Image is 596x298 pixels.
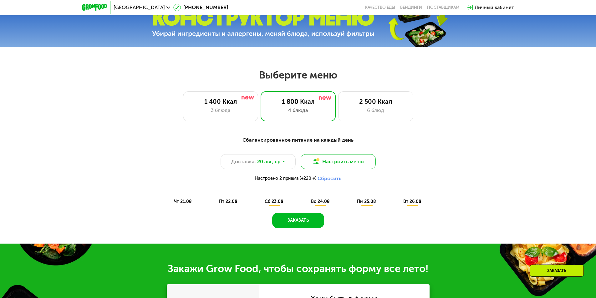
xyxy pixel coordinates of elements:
span: пт 22.08 [219,199,237,204]
button: Настроить меню [301,154,376,169]
div: Сбалансированное питание на каждый день [113,136,483,144]
div: 6 блюд [345,107,407,114]
div: Заказать [530,265,584,277]
span: [GEOGRAPHIC_DATA] [114,5,165,10]
div: 1 400 Ккал [190,98,252,105]
span: Доставка: [231,158,256,165]
button: Заказать [272,213,324,228]
span: Настроено 2 приема (+220 ₽) [255,176,316,181]
div: Личный кабинет [475,4,514,11]
div: 3 блюда [190,107,252,114]
a: [PHONE_NUMBER] [173,4,228,11]
span: вс 24.08 [311,199,330,204]
h2: Выберите меню [20,69,576,81]
div: 2 500 Ккал [345,98,407,105]
span: 20 авг, ср [257,158,281,165]
div: 1 800 Ккал [267,98,329,105]
span: сб 23.08 [265,199,283,204]
div: 4 блюда [267,107,329,114]
button: Сбросить [318,175,341,182]
a: Вендинги [400,5,422,10]
div: поставщикам [427,5,459,10]
a: Качество еды [365,5,395,10]
span: пн 25.08 [357,199,376,204]
span: вт 26.08 [403,199,421,204]
span: чт 21.08 [174,199,192,204]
